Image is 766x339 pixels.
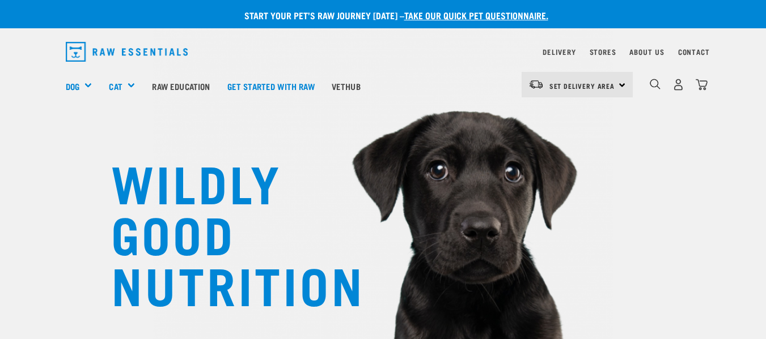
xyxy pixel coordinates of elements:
span: Set Delivery Area [549,84,615,88]
img: van-moving.png [528,79,544,89]
a: take our quick pet questionnaire. [404,12,548,18]
img: home-icon-1@2x.png [650,79,661,89]
img: user.png [672,79,684,91]
nav: dropdown navigation [57,37,710,66]
a: Raw Education [143,63,218,109]
img: Raw Essentials Logo [66,42,188,62]
a: About Us [629,50,664,54]
a: Dog [66,80,79,93]
a: Get started with Raw [219,63,323,109]
h1: WILDLY GOOD NUTRITION [111,156,338,308]
a: Delivery [543,50,575,54]
img: home-icon@2x.png [696,79,708,91]
a: Contact [678,50,710,54]
a: Cat [109,80,122,93]
a: Stores [590,50,616,54]
a: Vethub [323,63,369,109]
